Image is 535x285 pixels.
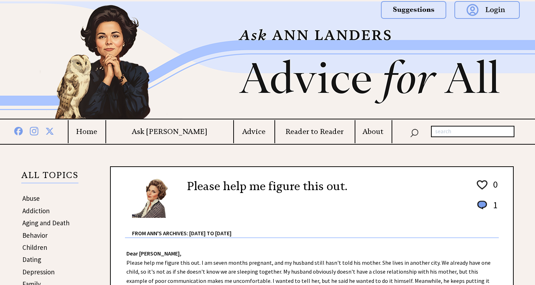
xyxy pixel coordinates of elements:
[22,255,41,264] a: Dating
[69,127,105,136] a: Home
[275,127,354,136] a: Reader to Reader
[22,219,70,227] a: Aging and Death
[490,178,498,198] td: 0
[523,1,527,119] img: right_new2.png
[126,250,181,257] strong: Dear [PERSON_NAME],
[476,179,488,191] img: heart_outline%201.png
[381,1,446,19] img: suggestions.png
[410,127,419,138] img: search_nav.png
[12,1,523,119] img: header2b_v1.png
[22,268,55,276] a: Depression
[234,127,274,136] a: Advice
[22,194,40,203] a: Abuse
[30,125,38,135] img: instagram%20blue.png
[21,171,78,183] p: ALL TOPICS
[454,1,520,19] img: login.png
[355,127,391,136] a: About
[431,126,514,137] input: search
[132,219,499,237] div: From Ann's Archives: [DATE] to [DATE]
[106,127,233,136] a: Ask [PERSON_NAME]
[22,231,48,240] a: Behavior
[22,206,50,215] a: Addiction
[490,199,498,218] td: 1
[45,126,54,135] img: x%20blue.png
[14,125,23,135] img: facebook%20blue.png
[476,199,488,211] img: message_round%201.png
[187,178,347,195] h2: Please help me figure this out.
[22,243,47,252] a: Children
[132,178,176,218] img: Ann6%20v2%20small.png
